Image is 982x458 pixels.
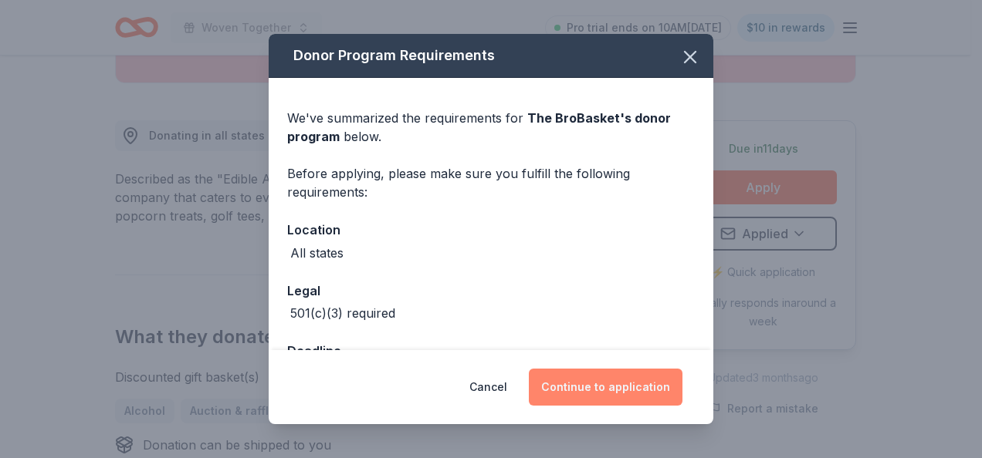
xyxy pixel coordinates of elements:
[290,244,344,262] div: All states
[287,109,695,146] div: We've summarized the requirements for below.
[287,220,695,240] div: Location
[290,304,395,322] div: 501(c)(3) required
[287,341,695,361] div: Deadline
[269,34,713,78] div: Donor Program Requirements
[287,164,695,201] div: Before applying, please make sure you fulfill the following requirements:
[287,281,695,301] div: Legal
[469,369,507,406] button: Cancel
[529,369,682,406] button: Continue to application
